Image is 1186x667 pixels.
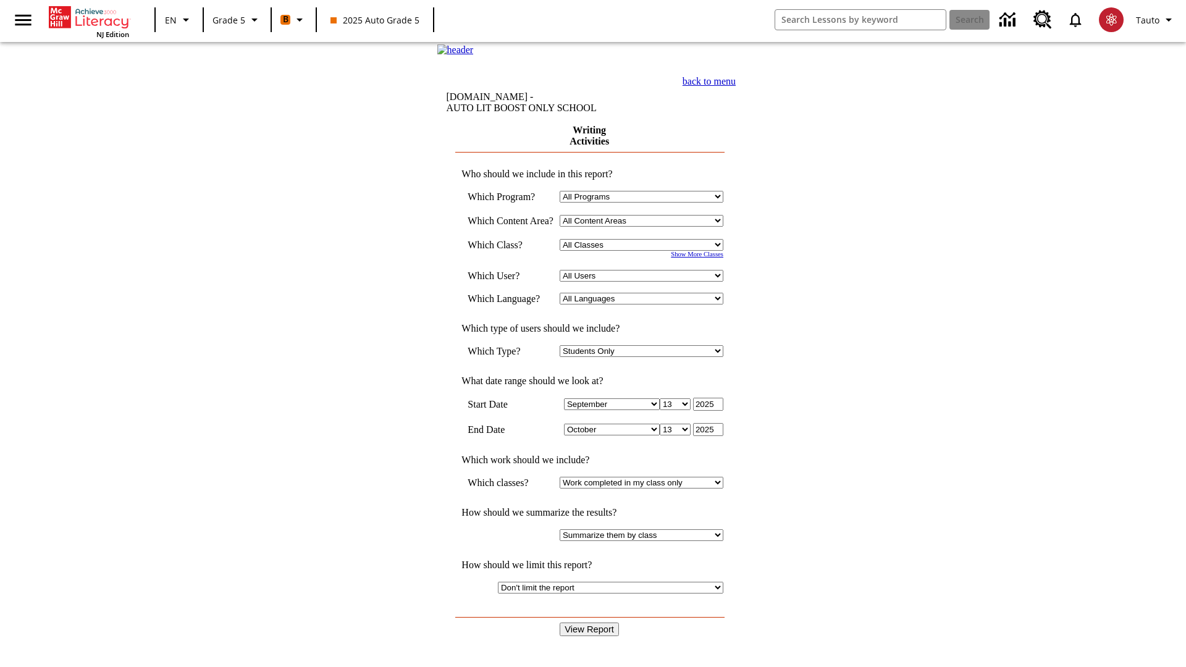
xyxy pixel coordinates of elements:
[671,251,723,258] a: Show More Classes
[1131,9,1181,31] button: Profile/Settings
[1099,7,1124,32] img: avatar image
[1091,4,1131,36] button: Select a new avatar
[212,14,245,27] span: Grade 5
[455,375,723,387] td: What date range should we look at?
[468,398,553,411] td: Start Date
[447,91,626,114] td: [DOMAIN_NAME] -
[5,2,41,38] button: Open side menu
[165,14,177,27] span: EN
[455,169,723,180] td: Who should we include in this report?
[330,14,419,27] span: 2025 Auto Grade 5
[1059,4,1091,36] a: Notifications
[468,270,553,282] td: Which User?
[468,293,553,304] td: Which Language?
[49,4,129,39] div: Home
[1026,3,1059,36] a: Resource Center, Will open in new tab
[447,103,597,113] nobr: AUTO LIT BOOST ONLY SCHOOL
[468,191,553,203] td: Which Program?
[96,30,129,39] span: NJ Edition
[437,44,474,56] img: header
[683,76,736,86] a: back to menu
[455,455,723,466] td: Which work should we include?
[468,345,553,357] td: Which Type?
[775,10,946,30] input: search field
[283,12,288,27] span: B
[455,323,723,334] td: Which type of users should we include?
[468,477,553,489] td: Which classes?
[159,9,199,31] button: Language: EN, Select a language
[992,3,1026,37] a: Data Center
[468,423,553,436] td: End Date
[455,507,723,518] td: How should we summarize the results?
[275,9,312,31] button: Boost Class color is orange. Change class color
[468,216,553,226] nobr: Which Content Area?
[560,623,619,636] input: View Report
[570,125,609,146] a: Writing Activities
[455,560,723,571] td: How should we limit this report?
[468,239,553,251] td: Which Class?
[208,9,267,31] button: Grade: Grade 5, Select a grade
[1136,14,1159,27] span: Tauto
